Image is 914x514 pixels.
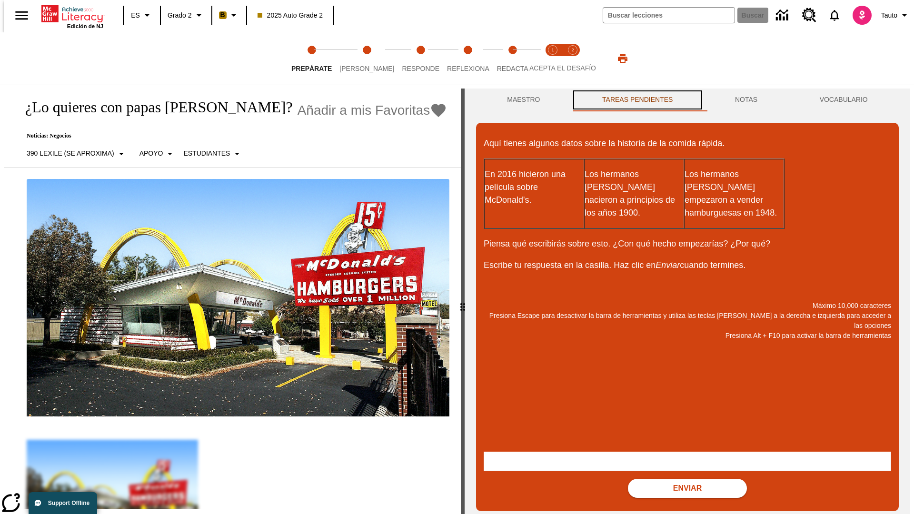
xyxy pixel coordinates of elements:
[788,89,899,111] button: VOCABULARIO
[489,32,536,85] button: Redacta step 5 of 5
[551,48,554,52] text: 1
[603,8,735,23] input: Buscar campo
[136,145,180,162] button: Tipo de apoyo, Apoyo
[332,32,402,85] button: Lee step 2 of 5
[402,65,439,72] span: Responde
[628,479,747,498] button: Enviar
[484,331,891,341] p: Presiona Alt + F10 para activar la barra de herramientas
[822,3,847,28] a: Notificaciones
[484,259,891,272] p: Escribe tu respuesta en la casilla. Haz clic en cuando termines.
[571,89,704,111] button: TAREAS PENDIENTES
[476,89,571,111] button: Maestro
[439,32,497,85] button: Reflexiona step 4 of 5
[847,3,877,28] button: Escoja un nuevo avatar
[539,32,566,85] button: Acepta el desafío lee step 1 of 2
[15,99,293,116] h1: ¿Lo quieres con papas [PERSON_NAME]?
[8,1,36,30] button: Abrir el menú lateral
[877,7,914,24] button: Perfil/Configuración
[853,6,872,25] img: avatar image
[497,65,528,72] span: Redacta
[131,10,140,20] span: ES
[394,32,447,85] button: Responde step 3 of 5
[127,7,157,24] button: Lenguaje: ES, Selecciona un idioma
[484,311,891,331] p: Presiona Escape para desactivar la barra de herramientas y utiliza las teclas [PERSON_NAME] a la ...
[139,148,163,158] p: Apoyo
[298,103,430,118] span: Añadir a mis Favoritas
[41,3,103,29] div: Portada
[179,145,247,162] button: Seleccionar estudiante
[796,2,822,28] a: Centro de recursos, Se abrirá en una pestaña nueva.
[484,237,891,250] p: Piensa qué escribirás sobre esto. ¿Con qué hecho empezarías? ¿Por qué?
[168,10,192,20] span: Grado 2
[258,10,323,20] span: 2025 Auto Grade 2
[164,7,209,24] button: Grado: Grado 2, Elige un grado
[881,10,897,20] span: Tauto
[215,7,243,24] button: Boost El color de la clase es anaranjado claro. Cambiar el color de la clase.
[585,168,684,219] p: Los hermanos [PERSON_NAME] nacieron a principios de los años 1900.
[15,132,447,139] p: Noticias: Negocios
[656,260,680,270] em: Enviar
[298,102,447,119] button: Añadir a mis Favoritas - ¿Lo quieres con papas fritas?
[529,64,596,72] span: ACEPTA EL DESAFÍO
[291,65,332,72] span: Prepárate
[571,48,574,52] text: 2
[476,89,899,111] div: Instructional Panel Tabs
[770,2,796,29] a: Centro de información
[607,50,638,67] button: Imprimir
[685,168,784,219] p: Los hermanos [PERSON_NAME] empezaron a vender hamburguesas en 1948.
[27,179,449,417] img: Uno de los primeros locales de McDonald's, con el icónico letrero rojo y los arcos amarillos.
[284,32,339,85] button: Prepárate step 1 of 5
[461,89,465,514] div: Pulsa la tecla de intro o la barra espaciadora y luego presiona las flechas de derecha e izquierd...
[4,8,139,16] body: Máximo 10,000 caracteres Presiona Escape para desactivar la barra de herramientas y utiliza las t...
[484,301,891,311] p: Máximo 10,000 caracteres
[704,89,789,111] button: NOTAS
[484,137,891,150] p: Aquí tienes algunos datos sobre la historia de la comida rápida.
[27,148,114,158] p: 390 Lexile (Se aproxima)
[29,492,97,514] button: Support Offline
[48,500,89,506] span: Support Offline
[339,65,394,72] span: [PERSON_NAME]
[23,145,131,162] button: Seleccione Lexile, 390 Lexile (Se aproxima)
[559,32,586,85] button: Acepta el desafío contesta step 2 of 2
[465,89,910,514] div: activity
[67,23,103,29] span: Edición de NJ
[4,89,461,509] div: reading
[220,9,225,21] span: B
[485,168,584,207] p: En 2016 hicieron una película sobre McDonald's.
[447,65,489,72] span: Reflexiona
[183,148,230,158] p: Estudiantes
